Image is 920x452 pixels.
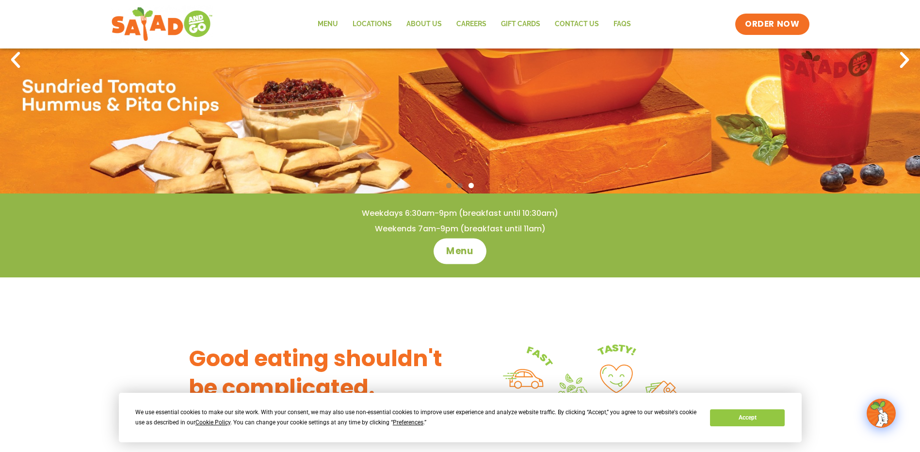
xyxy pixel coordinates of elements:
[310,13,638,35] nav: Menu
[606,13,638,35] a: FAQs
[399,13,449,35] a: About Us
[446,245,474,258] span: Menu
[548,13,606,35] a: Contact Us
[745,18,799,30] span: ORDER NOW
[393,419,423,426] span: Preferences
[5,49,26,71] div: Previous slide
[446,183,452,188] span: Go to slide 1
[135,407,698,428] div: We use essential cookies to make our site work. With your consent, we may also use non-essential ...
[19,208,901,219] h4: Weekdays 6:30am-9pm (breakfast until 10:30am)
[468,183,474,188] span: Go to slide 3
[868,400,895,427] img: wpChatIcon
[189,344,460,403] h3: Good eating shouldn't be complicated.
[195,419,230,426] span: Cookie Policy
[894,49,915,71] div: Next slide
[310,13,345,35] a: Menu
[735,14,809,35] a: ORDER NOW
[119,393,802,442] div: Cookie Consent Prompt
[494,13,548,35] a: GIFT CARDS
[449,13,494,35] a: Careers
[434,238,486,264] a: Menu
[457,183,463,188] span: Go to slide 2
[345,13,399,35] a: Locations
[111,5,213,44] img: new-SAG-logo-768×292
[19,224,901,234] h4: Weekends 7am-9pm (breakfast until 11am)
[710,409,785,426] button: Accept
